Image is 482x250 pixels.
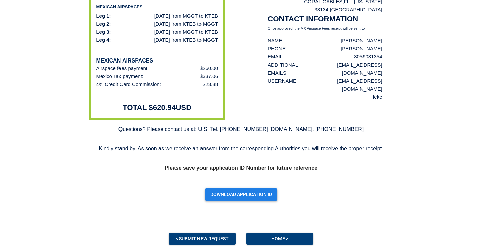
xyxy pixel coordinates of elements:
[96,28,218,36] p: [DATE] from MGGT to KTEB
[96,57,218,64] h6: MEXICAN AIRSPACES
[246,233,313,245] button: Home >
[268,77,310,85] p: USERNAME
[310,93,382,101] p: leke
[165,165,317,171] strong: Please save your application ID Number for future reference
[310,61,382,77] p: [EMAIL_ADDRESS][DOMAIN_NAME]
[96,28,111,36] span: Leg 3:
[93,139,388,158] p: Kindly stand by. As soon as we receive an answer from the corresponding Authorities you will rece...
[123,102,192,113] h2: TOTAL $ 620.94 USD
[203,80,218,88] p: $ 23.88
[113,120,369,139] p: Questions? Please contact us at: U.S. Tel. [PHONE_NUMBER] [DOMAIN_NAME]. [PHONE_NUMBER]
[96,72,143,80] p: Mexico Tax payment:
[96,4,218,10] h6: MEXICAN AIRSPACES
[96,64,149,72] p: Airspace fees payment:
[310,77,382,93] p: [EMAIL_ADDRESS][DOMAIN_NAME]
[96,80,161,88] p: 4% Credit Card Commission:
[96,20,218,28] p: [DATE] from KTEB to MGGT
[268,37,310,45] p: NAME
[268,14,382,24] h2: CONTACT INFORMATION
[268,45,310,53] p: PHONE
[96,12,111,20] span: Leg 1:
[96,36,111,44] span: Leg 4:
[200,72,218,80] p: $ 337.06
[169,233,236,245] button: < Submit new request
[96,20,111,28] span: Leg 2:
[268,61,310,77] p: ADDITIONAL EMAILS
[292,6,382,14] p: 33134 , [GEOGRAPHIC_DATA]
[96,36,218,44] p: [DATE] from KTEB to MGGT
[310,37,382,53] p: [PERSON_NAME] [PERSON_NAME]
[310,53,382,61] p: 3059031354
[200,64,218,72] p: $ 260.00
[205,188,277,201] button: Download Application ID
[96,12,218,20] p: [DATE] from MGGT to KTEB
[268,53,310,61] p: EMAIL
[268,26,382,31] p: Once approved, the MX Airspace Fees receipt will be sent to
